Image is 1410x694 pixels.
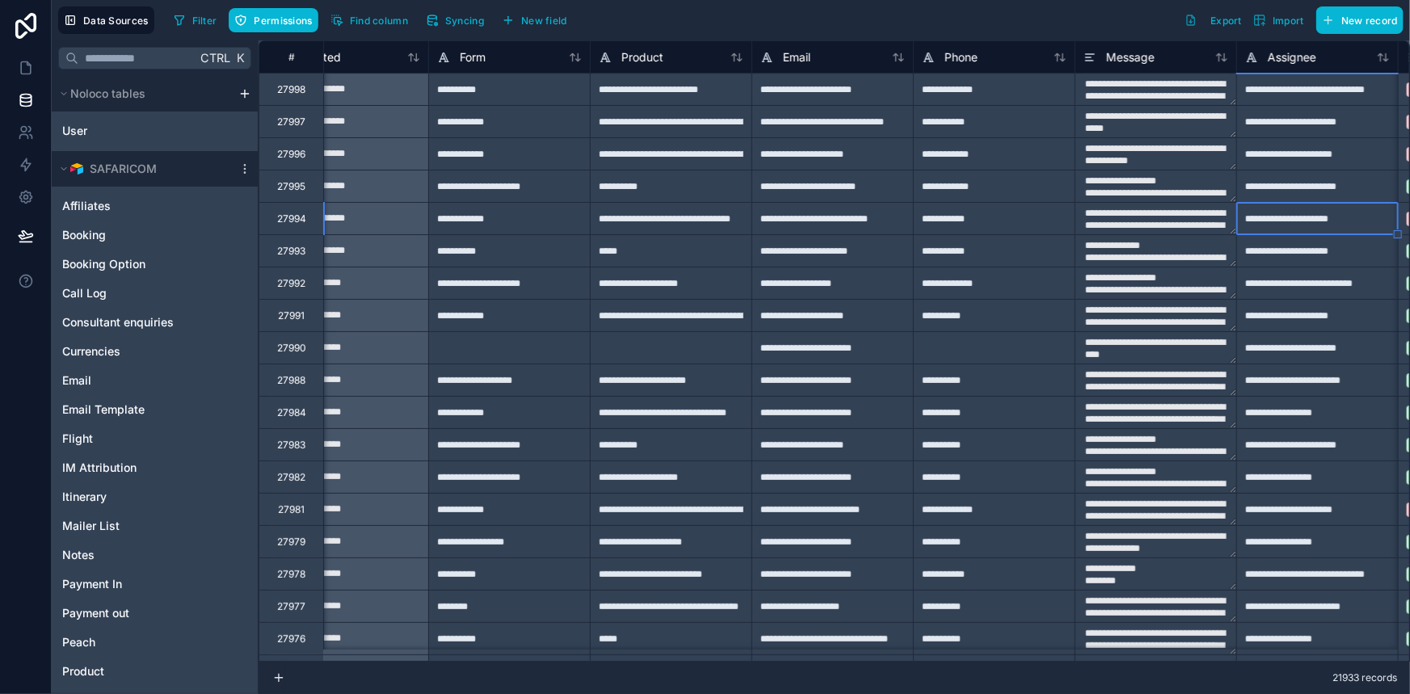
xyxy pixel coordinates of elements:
div: 27977 [277,600,305,613]
div: User [55,118,255,144]
div: 27984 [277,406,306,419]
span: New field [521,15,567,27]
button: Permissions [229,8,318,32]
span: Find column [350,15,408,27]
span: Import [1273,15,1304,27]
span: Phone [945,49,978,65]
button: Data Sources [58,6,154,34]
div: Consultant enquiries [55,309,255,335]
span: Email Template [62,402,145,418]
div: Email Template [55,397,255,423]
div: 27995 [277,180,305,193]
span: SAFARICOM [90,161,157,177]
div: Payment out [55,600,255,626]
button: Find column [325,8,414,32]
div: Peach [55,629,255,655]
span: Itinerary [62,489,107,505]
span: Call Log [62,285,107,301]
div: 27979 [277,536,305,549]
div: Flight [55,426,255,452]
div: 27982 [277,471,305,484]
button: Syncing [420,8,490,32]
button: Import [1248,6,1310,34]
span: IM Attribution [62,460,137,476]
span: Permissions [254,15,312,27]
div: 27978 [277,568,305,581]
span: Data Sources [83,15,149,27]
span: Form [460,49,486,65]
div: # [271,51,311,63]
span: Noloco tables [70,86,145,102]
span: Mailer List [62,518,120,534]
span: Message [1106,49,1155,65]
div: 27976 [277,633,305,646]
div: 27993 [277,245,305,258]
span: User [62,123,87,139]
div: Call Log [55,280,255,306]
span: Product [621,49,663,65]
span: K [234,53,246,64]
div: 27981 [278,503,305,516]
span: Filter [192,15,217,27]
button: Filter [167,8,223,32]
div: Notes [55,542,255,568]
span: Peach [62,634,95,650]
div: Booking Option [55,251,255,277]
span: Ctrl [199,48,232,68]
span: Notes [62,547,95,563]
span: Payment out [62,605,129,621]
button: New record [1316,6,1404,34]
span: Assignee [1268,49,1316,65]
span: New record [1341,15,1398,27]
span: Consultant enquiries [62,314,174,330]
a: Permissions [229,8,324,32]
div: Payment In [55,571,255,597]
span: Currencies [62,343,120,360]
div: 27990 [277,342,306,355]
div: Booking [55,222,255,248]
span: Booking [62,227,106,243]
div: 27994 [277,212,306,225]
div: scrollable content [52,76,258,693]
div: 27991 [278,309,305,322]
span: Affiliates [62,198,111,214]
div: 27996 [277,148,305,161]
span: Email [62,372,91,389]
a: Syncing [420,8,496,32]
div: 27997 [277,116,305,128]
div: Email [55,368,255,393]
span: Payment In [62,576,122,592]
div: 27992 [277,277,305,290]
div: IM Attribution [55,455,255,481]
div: Mailer List [55,513,255,539]
div: Itinerary [55,484,255,510]
span: Product [62,663,104,679]
span: Flight [62,431,93,447]
div: 27988 [277,374,305,387]
img: Airtable Logo [70,162,83,175]
button: Export [1179,6,1248,34]
div: 27998 [277,83,305,96]
span: Export [1210,15,1242,27]
span: Syncing [445,15,484,27]
span: Email [783,49,810,65]
div: Affiliates [55,193,255,219]
a: New record [1310,6,1404,34]
div: Product [55,658,255,684]
span: Booking Option [62,256,145,272]
div: Currencies [55,339,255,364]
button: New field [496,8,573,32]
button: Noloco tables [55,82,232,105]
div: 27983 [277,439,305,452]
span: 21933 records [1332,671,1397,684]
button: Airtable LogoSAFARICOM [55,158,232,180]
